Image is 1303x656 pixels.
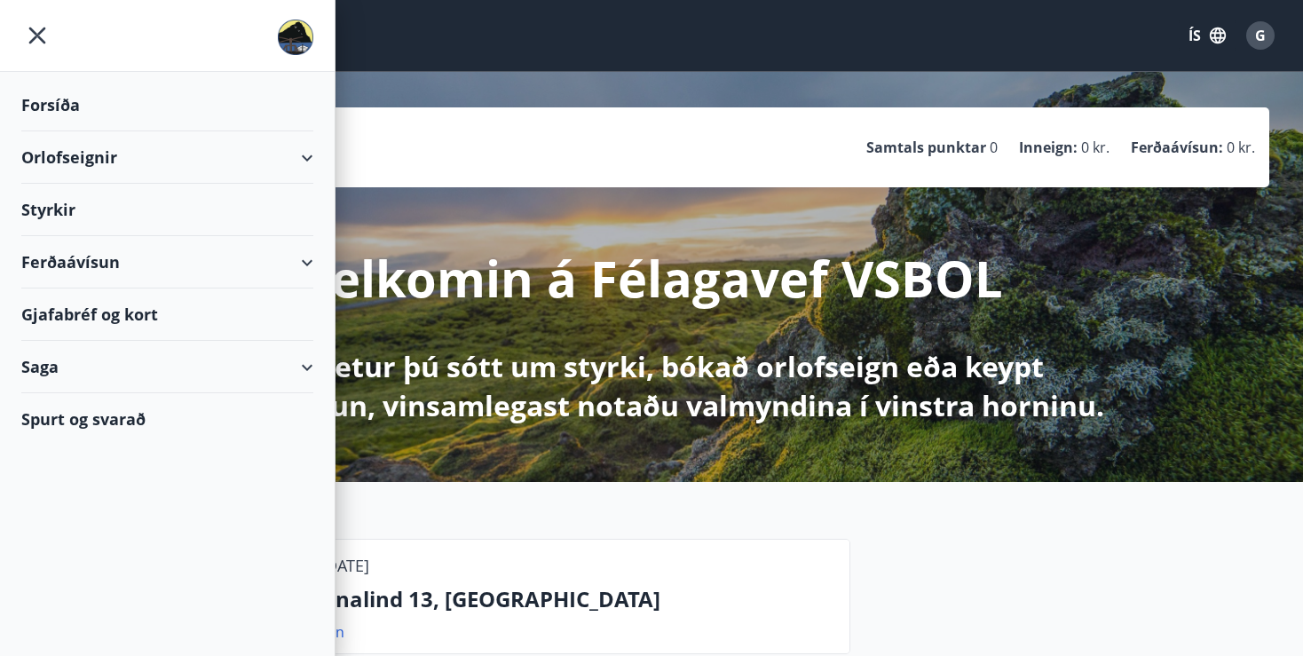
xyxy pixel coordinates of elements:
[21,393,313,445] div: Spurt og svarað
[21,20,53,51] button: menu
[278,20,313,55] img: union_logo
[21,79,313,131] div: Forsíða
[990,138,998,157] span: 0
[21,288,313,341] div: Gjafabréf og kort
[1255,26,1266,45] span: G
[1227,138,1255,157] span: 0 kr.
[183,347,1120,425] p: Hér getur þú sótt um styrki, bókað orlofseign eða keypt ferðaávísun, vinsamlegast notaðu valmyndi...
[164,584,835,614] p: Guðjónsbúð - Funalind 13, [GEOGRAPHIC_DATA]
[1179,20,1236,51] button: ÍS
[21,236,313,288] div: Ferðaávísun
[21,131,313,184] div: Orlofseignir
[1239,14,1282,57] button: G
[1081,138,1110,157] span: 0 kr.
[21,341,313,393] div: Saga
[21,184,313,236] div: Styrkir
[300,244,1003,312] p: Velkomin á Félagavef VSBOL
[1131,138,1223,157] p: Ferðaávísun :
[1019,138,1078,157] p: Inneign :
[866,138,986,157] p: Samtals punktar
